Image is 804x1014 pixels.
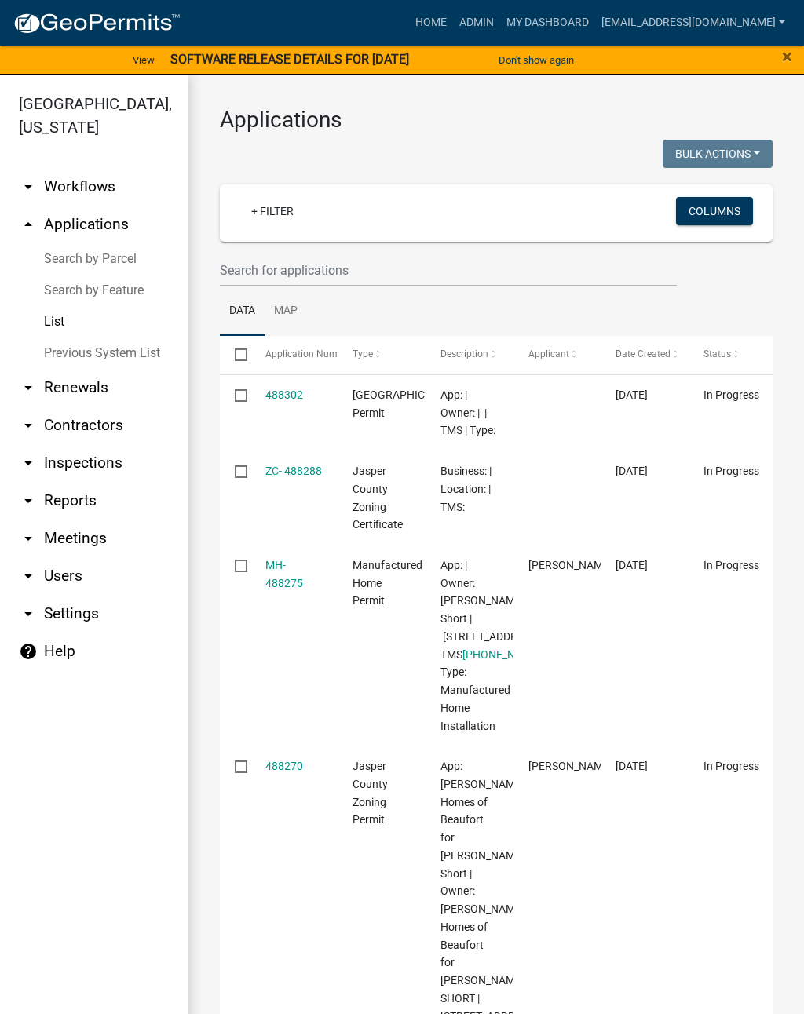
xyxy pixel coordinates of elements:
[353,388,459,419] span: Jasper County Building Permit
[528,559,612,571] span: Chelsea Aschbrenner
[616,348,671,359] span: Date Created
[265,559,303,589] a: MH-488275
[239,197,306,225] a: + Filter
[353,348,373,359] span: Type
[440,559,557,732] span: App: | Owner: Christine Dupont Short | 4306 OLD HOUSE RD | TMS 084-00-02-060 | Type: Manufactured...
[703,388,759,401] span: In Progress
[616,760,648,772] span: 10/06/2025
[453,8,500,38] a: Admin
[19,567,38,585] i: arrow_drop_down
[19,491,38,510] i: arrow_drop_down
[265,286,307,337] a: Map
[126,47,161,73] a: View
[19,215,38,234] i: arrow_drop_up
[703,559,759,571] span: In Progress
[500,8,595,38] a: My Dashboard
[170,52,409,67] strong: SOFTWARE RELEASE DETAILS FOR [DATE]
[703,465,759,477] span: In Progress
[220,107,773,133] h3: Applications
[19,416,38,435] i: arrow_drop_down
[220,286,265,337] a: Data
[19,454,38,472] i: arrow_drop_down
[703,760,759,772] span: In Progress
[353,760,388,826] span: Jasper County Zoning Permit
[250,336,338,374] datatable-header-cell: Application Number
[338,336,426,374] datatable-header-cell: Type
[616,465,648,477] span: 10/06/2025
[528,760,612,772] span: Chelsea Aschbrenner
[220,336,250,374] datatable-header-cell: Select
[19,529,38,548] i: arrow_drop_down
[782,46,792,67] span: ×
[220,254,677,286] input: Search for applications
[265,465,322,477] a: ZC- 488288
[19,604,38,623] i: arrow_drop_down
[492,47,580,73] button: Don't show again
[19,642,38,661] i: help
[265,388,303,401] a: 488302
[409,8,453,38] a: Home
[440,465,492,513] span: Business: | Location: | TMS:
[601,336,689,374] datatable-header-cell: Date Created
[462,648,555,661] a: [PHONE_NUMBER]
[528,348,569,359] span: Applicant
[19,378,38,397] i: arrow_drop_down
[353,465,403,531] span: Jasper County Zoning Certificate
[616,559,648,571] span: 10/06/2025
[265,348,351,359] span: Application Number
[616,388,648,401] span: 10/06/2025
[353,559,422,607] span: Manufactured Home Permit
[265,760,303,772] a: 488270
[513,336,601,374] datatable-header-cell: Applicant
[703,348,731,359] span: Status
[663,140,773,168] button: Bulk Actions
[676,197,753,225] button: Columns
[426,336,513,374] datatable-header-cell: Description
[689,336,777,374] datatable-header-cell: Status
[19,177,38,196] i: arrow_drop_down
[440,348,488,359] span: Description
[595,8,791,38] a: [EMAIL_ADDRESS][DOMAIN_NAME]
[782,47,792,66] button: Close
[440,388,495,437] span: App: | Owner: | | TMS | Type:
